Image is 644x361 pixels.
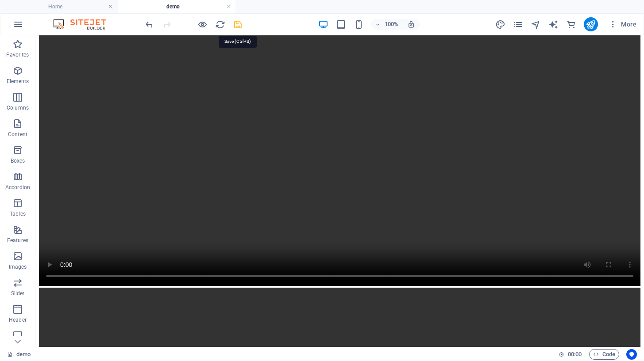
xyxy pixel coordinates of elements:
[8,131,27,138] p: Content
[118,2,235,11] h4: demo
[566,19,576,30] i: Commerce
[11,157,25,164] p: Boxes
[589,349,619,360] button: Code
[215,19,225,30] button: reload
[531,19,541,30] button: navigator
[574,351,575,357] span: :
[605,17,640,31] button: More
[566,19,577,30] button: commerce
[144,19,154,30] button: undo
[548,19,559,30] button: text_generator
[495,19,506,30] button: design
[593,349,615,360] span: Code
[495,19,505,30] i: Design (Ctrl+Alt+Y)
[9,263,27,270] p: Images
[5,184,30,191] p: Accordion
[232,19,243,30] button: save
[513,19,524,30] button: pages
[531,19,541,30] i: Navigator
[626,349,637,360] button: Usercentrics
[7,349,31,360] a: Click to cancel selection. Double-click to open Pages
[215,19,225,30] i: Reload page
[7,78,29,85] p: Elements
[6,51,29,58] p: Favorites
[197,19,208,30] button: Click here to leave preview mode and continue editing
[584,17,598,31] button: publish
[7,104,29,111] p: Columns
[10,210,26,217] p: Tables
[568,349,582,360] span: 00 00
[7,237,28,244] p: Features
[586,19,596,30] i: Publish
[51,19,117,30] img: Editor Logo
[9,316,27,323] p: Header
[407,20,415,28] i: On resize automatically adjust zoom level to fit chosen device.
[559,349,582,360] h6: Session time
[513,19,523,30] i: Pages (Ctrl+Alt+S)
[548,19,559,30] i: AI Writer
[384,19,398,30] h6: 100%
[371,19,402,30] button: 100%
[609,20,636,29] span: More
[144,19,154,30] i: Undo: Move elements (Ctrl+Z)
[11,290,25,297] p: Slider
